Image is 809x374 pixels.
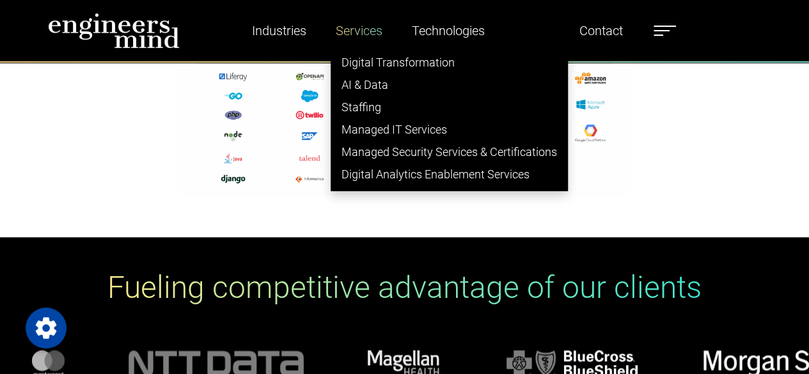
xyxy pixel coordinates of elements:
a: Industries [247,16,311,45]
a: Digital Transformation [331,51,567,74]
a: Digital Analytics Enablement Services [331,163,567,185]
a: Services [331,16,388,45]
a: Managed IT Services [331,118,567,141]
a: Managed Security Services & Certifications [331,141,567,163]
a: Technologies [407,16,490,45]
a: Contact [574,16,628,45]
img: logos [176,38,634,194]
a: Staffing [331,96,567,118]
ul: Industries [331,45,568,191]
h1: Fueling competitive advantage of our clients [107,269,702,306]
img: logo [48,13,180,49]
a: AI & Data [331,74,567,96]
